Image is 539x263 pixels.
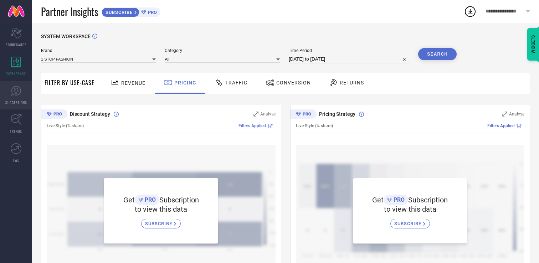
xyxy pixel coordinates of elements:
span: SUGGESTIONS [5,100,27,105]
span: to view this data [135,205,187,213]
div: Premium [41,109,67,120]
svg: Zoom [253,112,258,117]
span: Time Period [289,48,409,53]
span: Category [165,48,279,53]
a: SUBSCRIBE [390,213,430,228]
span: Live Style (% share) [296,123,333,128]
span: SUBSCRIBE [102,10,134,15]
span: Conversion [276,80,311,86]
div: Premium [290,109,317,120]
span: Revenue [121,80,145,86]
span: WORKSPACE [6,71,26,76]
a: SUBSCRIBEPRO [102,6,160,17]
span: SUBSCRIBE [394,221,423,226]
span: Get [123,196,135,204]
span: FWD [13,158,20,163]
span: SUBSCRIBE [145,221,174,226]
span: Subscription [159,196,199,204]
span: Pricing Strategy [319,111,355,117]
span: | [523,123,524,128]
span: Subscription [408,196,448,204]
a: SUBSCRIBE [141,213,181,228]
span: Filter By Use-Case [45,78,94,87]
span: Filters Applied [487,123,515,128]
span: Brand [41,48,156,53]
svg: Zoom [502,112,507,117]
span: Get [372,196,384,204]
span: Partner Insights [41,4,98,19]
span: Discount Strategy [70,111,110,117]
span: Live Style (% share) [47,123,84,128]
span: Traffic [225,80,247,86]
span: Analyse [260,112,276,117]
span: SCORECARDS [6,42,27,47]
span: to view this data [384,205,436,213]
button: Search [418,48,457,60]
span: PRO [392,196,405,203]
span: Filters Applied [238,123,266,128]
span: Analyse [509,112,524,117]
span: Pricing [174,80,196,86]
span: | [274,123,276,128]
span: SYSTEM WORKSPACE [41,33,91,39]
input: Select time period [289,55,409,63]
span: PRO [146,10,157,15]
span: Returns [340,80,364,86]
div: Open download list [464,5,477,18]
span: TRENDS [10,129,22,134]
span: PRO [143,196,156,203]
